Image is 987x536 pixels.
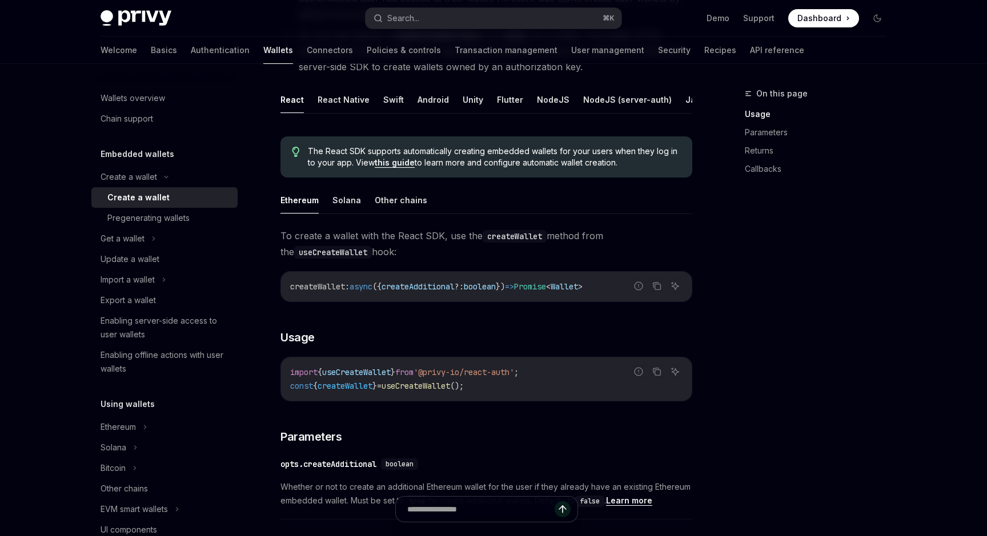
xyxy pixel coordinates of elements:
button: NodeJS [537,86,569,113]
div: EVM smart wallets [101,502,168,516]
span: The React SDK supports automatically creating embedded wallets for your users when they log in to... [308,146,681,168]
span: createAdditional [382,281,455,292]
a: Transaction management [455,37,557,64]
button: Copy the contents from the code block [649,279,664,293]
button: Java [685,86,705,113]
span: ?: [455,281,464,292]
span: Parameters [280,429,342,445]
span: On this page [756,87,808,100]
span: createWallet [290,281,345,292]
button: Swift [383,86,404,113]
span: const [290,381,313,391]
div: Create a wallet [107,191,170,204]
span: Dashboard [797,13,841,24]
span: < [546,281,551,292]
span: { [313,381,318,391]
button: NodeJS (server-auth) [583,86,672,113]
a: Update a wallet [91,249,238,269]
span: useCreateWallet [382,381,450,391]
a: Demo [707,13,729,24]
a: Pregenerating wallets [91,208,238,228]
a: API reference [750,37,804,64]
button: Ask AI [668,279,683,293]
h5: Embedded wallets [101,147,174,161]
a: Parameters [745,123,896,142]
a: Dashboard [788,9,859,27]
button: Solana [332,187,361,213]
span: = [377,381,382,391]
span: Wallet [551,281,578,292]
span: : [345,281,350,292]
span: } [391,367,395,377]
span: Promise [514,281,546,292]
button: Search...⌘K [366,8,621,29]
span: boolean [386,460,414,469]
div: Ethereum [101,420,136,434]
div: Get a wallet [101,232,145,245]
button: React Native [318,86,370,113]
div: Create a wallet [101,170,157,184]
div: Search... [387,11,419,25]
svg: Tip [292,147,300,157]
a: Security [658,37,691,64]
span: { [318,367,322,377]
div: Enabling offline actions with user wallets [101,348,231,376]
a: Recipes [704,37,736,64]
button: Report incorrect code [631,279,646,293]
a: Support [743,13,775,24]
span: To create a wallet with the React SDK, use the method from the hook: [280,228,692,260]
a: Other chains [91,478,238,499]
a: Returns [745,142,896,160]
a: Export a wallet [91,290,238,311]
div: Solana [101,441,126,454]
div: Export a wallet [101,293,156,307]
span: from [395,367,414,377]
span: ⌘ K [603,14,615,23]
div: Bitcoin [101,461,126,475]
div: Chain support [101,112,153,126]
button: Flutter [497,86,523,113]
a: Authentication [191,37,250,64]
button: Send message [555,501,571,517]
code: createWallet [483,230,547,243]
span: import [290,367,318,377]
a: Wallets [263,37,293,64]
div: Pregenerating wallets [107,211,190,225]
a: User management [571,37,644,64]
div: Other chains [101,482,148,495]
button: Android [418,86,449,113]
a: Welcome [101,37,137,64]
button: React [280,86,304,113]
span: boolean [464,281,496,292]
span: Whether or not to create an additional Ethereum wallet for the user if they already have an exist... [280,480,692,507]
div: Wallets overview [101,91,165,105]
span: ; [514,367,519,377]
button: Ethereum [280,187,319,213]
a: Wallets overview [91,88,238,108]
a: Create a wallet [91,187,238,208]
span: useCreateWallet [322,367,391,377]
span: (); [450,381,464,391]
span: createWallet [318,381,372,391]
span: }) [496,281,505,292]
button: Report incorrect code [631,364,646,379]
a: Policies & controls [367,37,441,64]
div: Import a wallet [101,273,155,287]
a: this guide [375,158,415,168]
a: Enabling server-side access to user wallets [91,311,238,345]
a: Enabling offline actions with user wallets [91,345,238,379]
h5: Using wallets [101,397,155,411]
span: '@privy-io/react-auth' [414,367,514,377]
div: Update a wallet [101,252,159,266]
button: Unity [463,86,483,113]
img: dark logo [101,10,171,26]
button: Toggle dark mode [868,9,886,27]
a: Chain support [91,108,238,129]
code: useCreateWallet [294,246,372,259]
button: Other chains [375,187,427,213]
a: Basics [151,37,177,64]
button: Ask AI [668,364,683,379]
button: Copy the contents from the code block [649,364,664,379]
a: Usage [745,105,896,123]
span: => [505,281,514,292]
